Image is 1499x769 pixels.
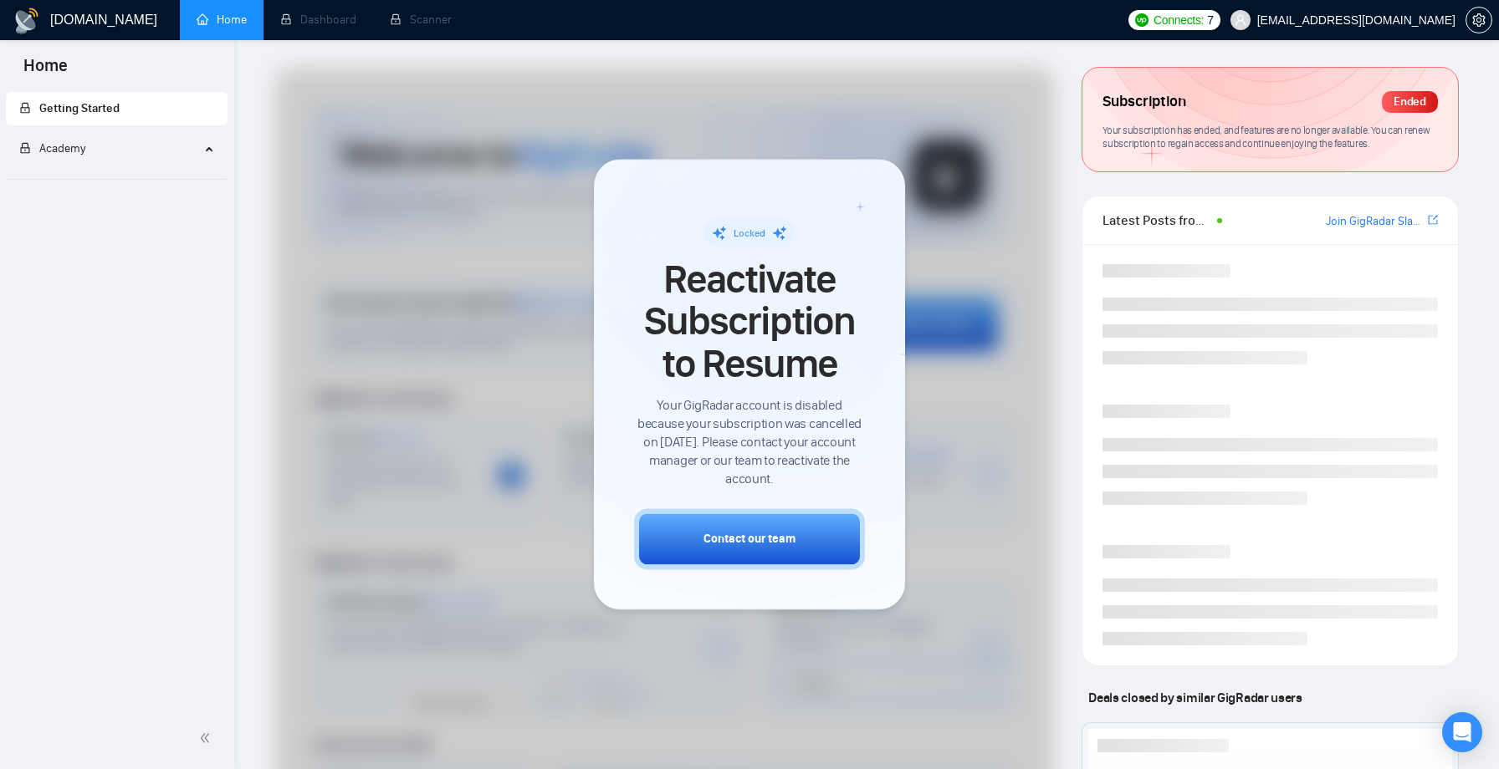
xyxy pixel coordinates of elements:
span: Your subscription has ended, and features are no longer available. You can renew subscription to ... [1103,124,1430,150]
span: export [1428,213,1438,227]
span: Locked [734,227,765,239]
span: Your GigRadar account is disabled because your subscription was cancelled on [DATE]. Please conta... [634,397,865,489]
img: logo [13,8,40,34]
a: homeHome [197,13,247,27]
span: lock [19,102,31,114]
li: Getting Started [6,92,228,125]
span: Academy [19,141,85,155]
span: setting [1466,13,1491,27]
span: Connects: [1154,11,1204,29]
span: Subscription [1103,88,1185,116]
span: Academy [39,141,85,155]
span: lock [19,142,31,154]
div: Ended [1382,91,1438,113]
span: Reactivate Subscription to Resume [634,258,865,384]
span: 7 [1207,11,1214,29]
div: Open Intercom Messenger [1442,712,1482,752]
span: user [1235,14,1246,26]
span: Deals closed by similar GigRadar users [1082,683,1308,712]
a: setting [1466,13,1492,27]
span: double-left [199,730,216,746]
div: Contact our team [703,531,796,548]
a: Join GigRadar Slack Community [1326,212,1425,231]
img: upwork-logo.png [1135,13,1149,27]
span: Latest Posts from the GigRadar Community [1103,210,1212,231]
a: export [1428,212,1438,228]
span: Home [10,53,81,89]
span: Getting Started [39,101,120,115]
button: setting [1466,7,1492,33]
button: Contact our team [634,509,865,570]
li: Academy Homepage [6,172,228,183]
